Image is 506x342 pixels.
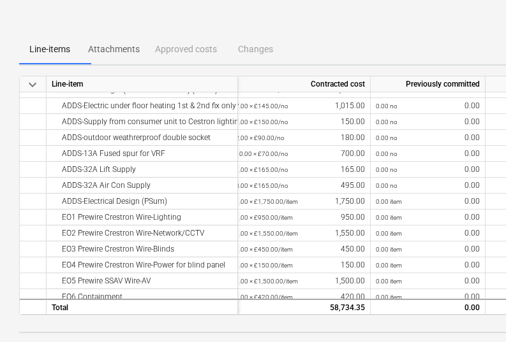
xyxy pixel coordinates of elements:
[376,130,480,146] div: 0.00
[235,98,365,114] div: 1,015.00
[235,241,365,257] div: 450.00
[376,262,402,269] small: 0.00 item
[47,299,238,315] div: Total
[52,178,232,194] div: ADDS-32A Air Con Supply
[376,246,402,253] small: 0.00 item
[376,162,480,178] div: 0.00
[52,225,232,241] div: EO2 Prewire Crestron Wire-Network/CCTV
[235,198,298,205] small: 1.00 × £1,750.00 / item
[376,98,480,114] div: 0.00
[235,294,293,301] small: 1.00 × £420.00 / item
[47,76,238,92] div: Line-item
[235,118,288,125] small: 1.00 × £150.00 / no
[235,289,365,305] div: 420.00
[235,257,365,273] div: 150.00
[376,214,402,221] small: 0.00 item
[376,257,480,273] div: 0.00
[376,118,398,125] small: 0.00 no
[376,210,480,225] div: 0.00
[25,77,40,92] span: keyboard_arrow_down
[376,114,480,130] div: 0.00
[376,294,402,301] small: 0.00 item
[235,273,365,289] div: 1,500.00
[235,210,365,225] div: 950.00
[230,76,371,92] div: Contracted cost
[376,166,398,173] small: 0.00 no
[235,146,365,162] div: 700.00
[376,273,480,289] div: 0.00
[235,262,293,269] small: 1.00 × £150.00 / item
[376,198,402,205] small: 0.00 item
[235,162,365,178] div: 165.00
[376,182,398,189] small: 0.00 no
[52,114,232,130] div: ADDS-Supply from consumer unit to Cestron lighting panel
[52,146,232,162] div: ADDS-13A Fused spur for VRF
[376,230,402,237] small: 0.00 item
[52,98,232,114] div: ADDS-Electric under floor heating 1st & 2nd fix only (no ufh or thermostat supplied)
[235,182,288,189] small: 3.00 × £165.00 / no
[235,214,293,221] small: 1.00 × £950.00 / item
[376,225,480,241] div: 0.00
[235,230,298,237] small: 1.00 × £1,550.00 / item
[376,278,402,285] small: 0.00 item
[376,150,398,157] small: 0.00 no
[52,241,232,257] div: EO3 Prewire Crestron Wire-Blinds
[235,166,288,173] small: 1.00 × £165.00 / no
[235,194,365,210] div: 1,750.00
[52,289,232,305] div: EO6 Containment
[88,43,140,56] p: Attachments
[235,246,293,253] small: 1.00 × £450.00 / item
[235,130,365,146] div: 180.00
[376,146,480,162] div: 0.00
[52,273,232,289] div: EO5 Prewire SSAV Wire-AV
[235,150,288,157] small: 10.00 × £70.00 / no
[52,194,232,210] div: ADDS-Electrical Design (PSum)
[376,289,480,305] div: 0.00
[235,278,298,285] small: 1.00 × £1,500.00 / item
[371,76,486,92] div: Previously committed
[376,134,398,141] small: 0.00 no
[235,134,285,141] small: 2.00 × £90.00 / no
[235,300,365,316] div: 58,734.35
[27,43,73,56] p: Line-items
[235,178,365,194] div: 495.00
[52,130,232,146] div: ADDS-outdoor weathrerproof double socket
[376,194,480,210] div: 0.00
[235,103,288,110] small: 7.00 × £145.00 / no
[235,225,365,241] div: 1,550.00
[52,257,232,273] div: EO4 Prewire Crestron Wire-Power for blind panel
[376,178,480,194] div: 0.00
[52,210,232,225] div: EO1 Prewire Crestron Wire-Lighting
[52,162,232,178] div: ADDS-32A Lift Supply
[235,114,365,130] div: 150.00
[376,103,398,110] small: 0.00 no
[376,241,480,257] div: 0.00
[376,300,480,316] div: 0.00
